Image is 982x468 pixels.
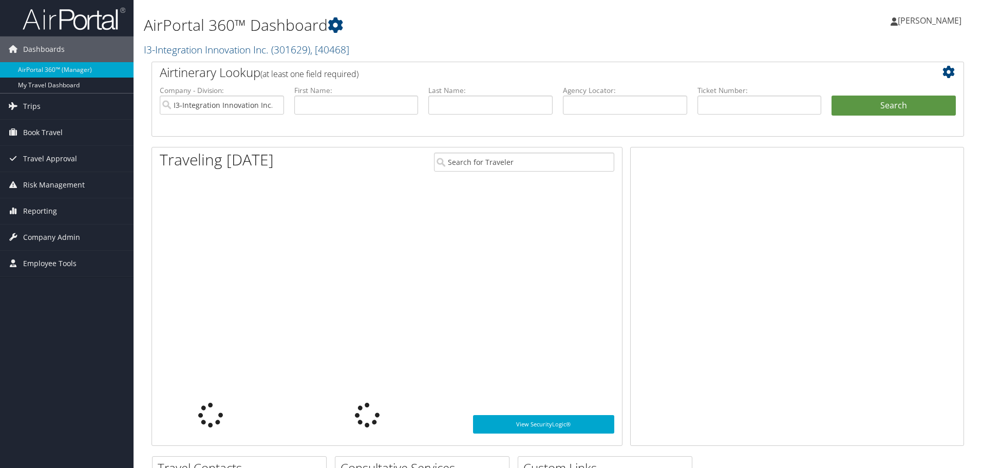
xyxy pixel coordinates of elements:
span: Travel Approval [23,146,77,172]
span: Dashboards [23,36,65,62]
span: (at least one field required) [260,68,358,80]
span: [PERSON_NAME] [898,15,961,26]
span: Risk Management [23,172,85,198]
button: Search [832,96,956,116]
label: Ticket Number: [697,85,822,96]
span: Reporting [23,198,57,224]
span: Book Travel [23,120,63,145]
span: Trips [23,93,41,119]
a: View SecurityLogic® [473,415,614,434]
a: I3-Integration Innovation Inc. [144,43,349,57]
img: airportal-logo.png [23,7,125,31]
span: , [ 40468 ] [310,43,349,57]
span: Company Admin [23,224,80,250]
span: Employee Tools [23,251,77,276]
a: [PERSON_NAME] [891,5,972,36]
label: Agency Locator: [563,85,687,96]
h1: AirPortal 360™ Dashboard [144,14,696,36]
h1: Traveling [DATE] [160,149,274,171]
h2: Airtinerary Lookup [160,64,888,81]
label: Last Name: [428,85,553,96]
span: ( 301629 ) [271,43,310,57]
input: Search for Traveler [434,153,614,172]
label: Company - Division: [160,85,284,96]
label: First Name: [294,85,419,96]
